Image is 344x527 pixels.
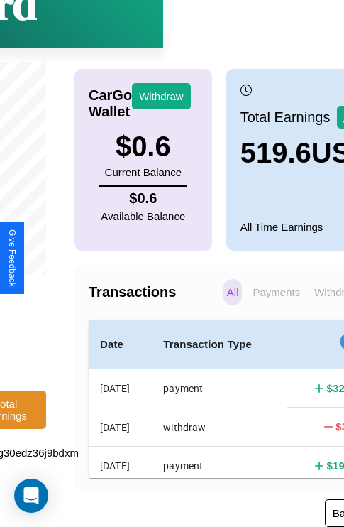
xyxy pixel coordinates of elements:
h4: CarGo Wallet [89,87,132,120]
th: payment [152,447,286,485]
p: Current Balance [105,163,182,182]
button: Withdraw [132,83,191,109]
h4: Date [100,336,140,353]
th: payment [152,369,286,408]
th: [DATE] [89,447,152,485]
h4: Transactions [89,284,220,300]
p: Available Balance [101,207,185,226]
div: Give Feedback [7,229,17,287]
h4: Transaction Type [163,336,274,353]
h4: $ 0.6 [101,190,185,207]
th: [DATE] [89,369,152,408]
p: Payments [249,279,304,305]
p: Total Earnings [240,104,338,130]
th: withdraw [152,408,286,446]
h3: $ 0.6 [105,131,182,163]
div: Open Intercom Messenger [14,479,48,513]
p: All [223,279,243,305]
th: [DATE] [89,408,152,446]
